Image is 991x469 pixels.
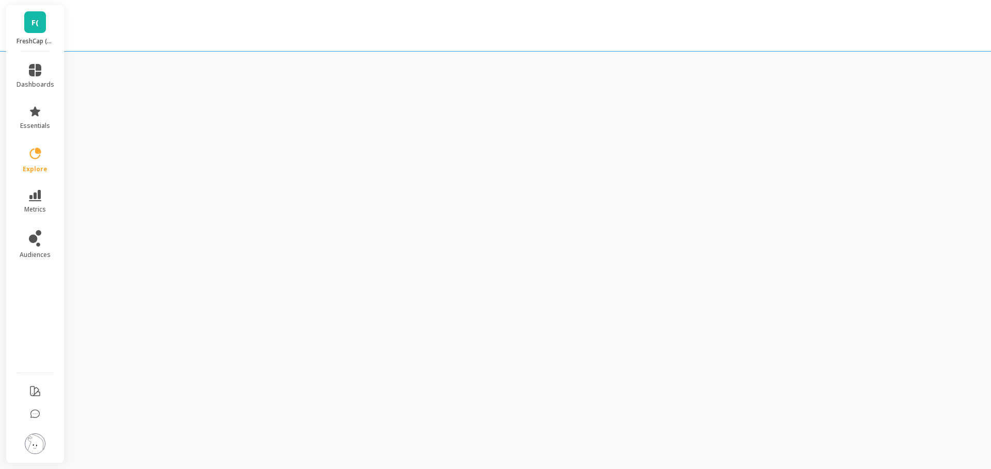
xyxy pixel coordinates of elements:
p: FreshCap (Essor) [17,37,54,45]
span: explore [23,165,47,173]
img: profile picture [25,433,45,454]
span: dashboards [17,80,54,89]
span: essentials [20,122,50,130]
span: metrics [24,205,46,214]
span: audiences [20,251,51,259]
span: F( [31,17,39,28]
